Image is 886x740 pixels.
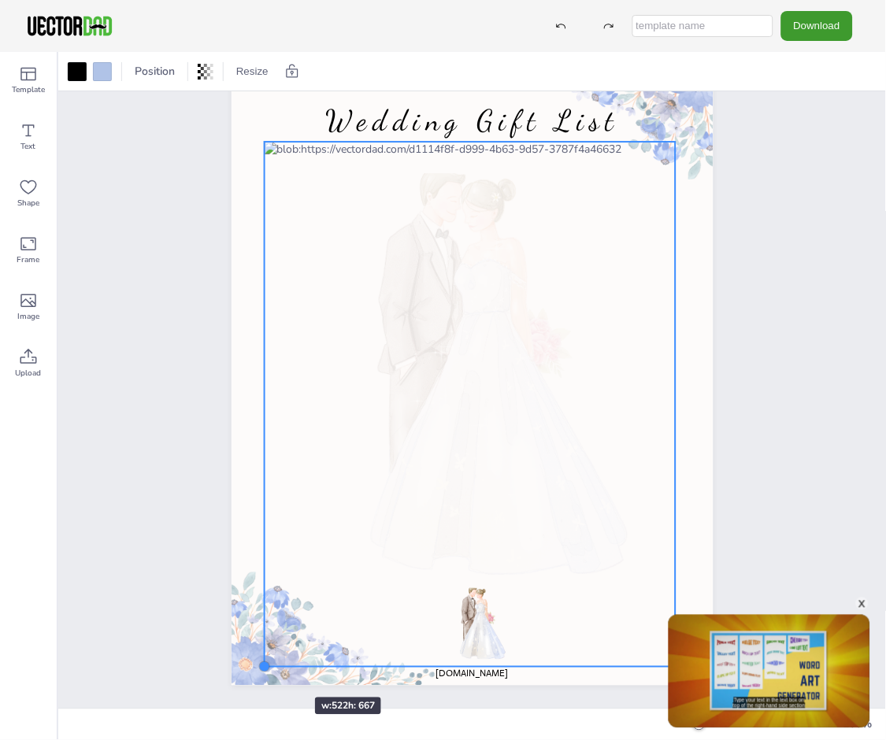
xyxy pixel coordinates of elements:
[25,14,114,38] img: VectorDad-1.png
[12,83,45,96] span: Template
[17,253,40,266] span: Frame
[21,140,36,153] span: Text
[632,15,773,37] input: template name
[17,197,39,209] span: Shape
[17,310,39,323] span: Image
[132,64,178,79] span: Position
[325,104,619,139] span: Wedding Gift List
[436,668,509,680] span: [DOMAIN_NAME]
[230,59,275,84] button: Resize
[16,367,42,379] span: Upload
[781,11,853,40] button: Download
[315,697,381,715] div: w: 522 h: 667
